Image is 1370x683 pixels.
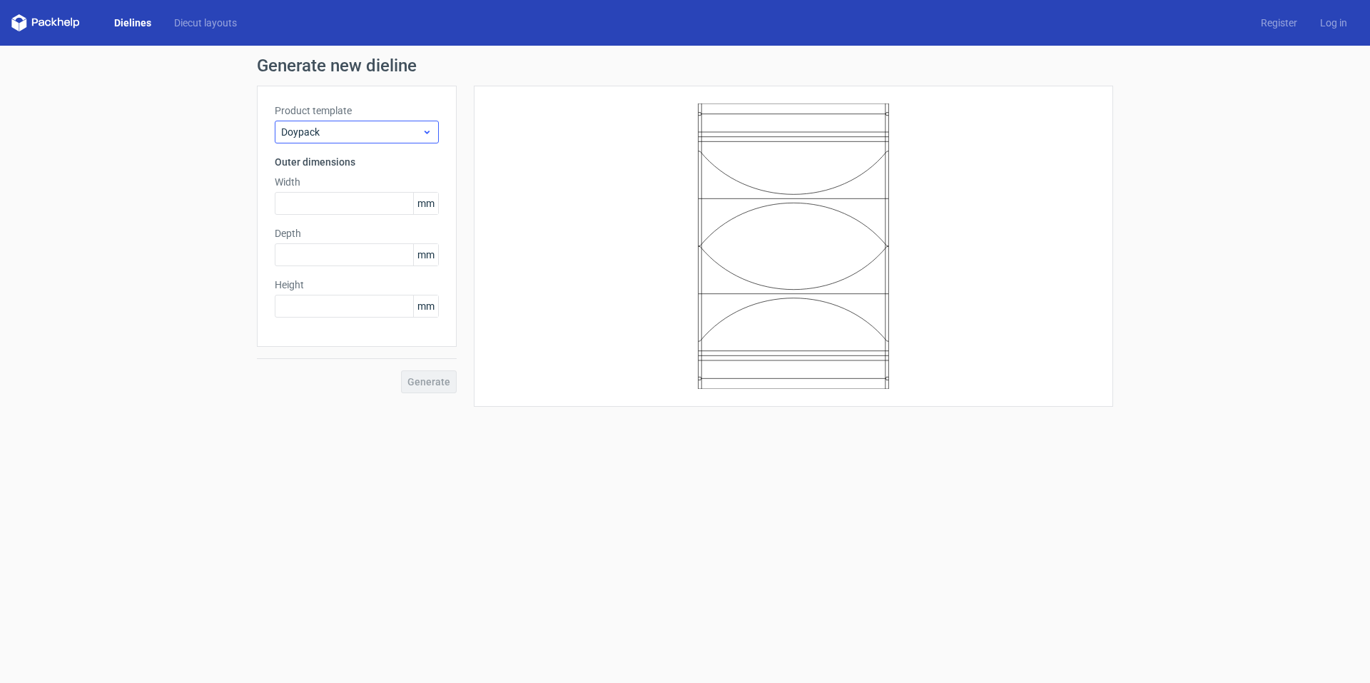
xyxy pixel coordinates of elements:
[257,57,1113,74] h1: Generate new dieline
[275,226,439,241] label: Depth
[1309,16,1359,30] a: Log in
[275,175,439,189] label: Width
[103,16,163,30] a: Dielines
[1249,16,1309,30] a: Register
[413,295,438,317] span: mm
[275,103,439,118] label: Product template
[275,278,439,292] label: Height
[413,193,438,214] span: mm
[413,244,438,265] span: mm
[275,155,439,169] h3: Outer dimensions
[281,125,422,139] span: Doypack
[163,16,248,30] a: Diecut layouts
